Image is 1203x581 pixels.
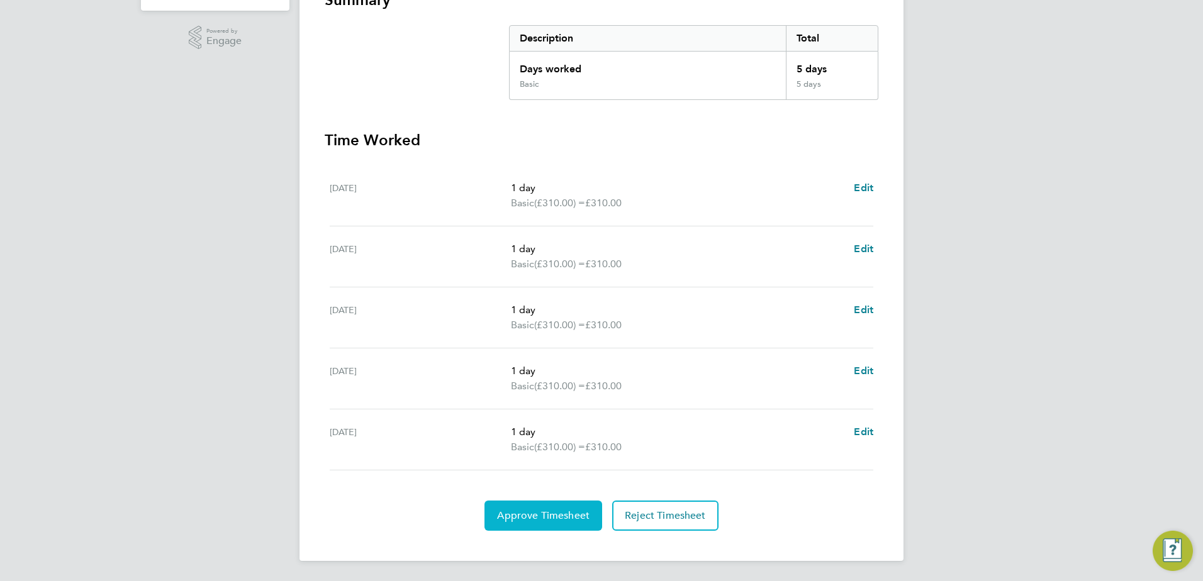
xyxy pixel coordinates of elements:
[206,26,242,36] span: Powered by
[330,424,511,455] div: [DATE]
[510,26,786,51] div: Description
[854,180,873,196] a: Edit
[330,180,511,211] div: [DATE]
[854,302,873,318] a: Edit
[534,380,585,392] span: (£310.00) =
[534,258,585,270] span: (£310.00) =
[786,52,878,79] div: 5 days
[511,440,534,455] span: Basic
[325,130,878,150] h3: Time Worked
[786,79,878,99] div: 5 days
[625,509,706,522] span: Reject Timesheet
[854,365,873,377] span: Edit
[511,424,844,440] p: 1 day
[511,180,844,196] p: 1 day
[330,302,511,333] div: [DATE]
[511,196,534,211] span: Basic
[854,363,873,379] a: Edit
[511,379,534,394] span: Basic
[1153,531,1193,571] button: Engage Resource Center
[534,197,585,209] span: (£310.00) =
[509,25,878,100] div: Summary
[511,363,844,379] p: 1 day
[511,302,844,318] p: 1 day
[585,319,622,331] span: £310.00
[206,36,242,47] span: Engage
[854,426,873,438] span: Edit
[534,441,585,453] span: (£310.00) =
[511,318,534,333] span: Basic
[786,26,878,51] div: Total
[511,257,534,272] span: Basic
[510,52,786,79] div: Days worked
[330,363,511,394] div: [DATE]
[585,197,622,209] span: £310.00
[854,241,873,257] a: Edit
[330,241,511,272] div: [DATE]
[484,501,602,531] button: Approve Timesheet
[520,79,539,89] div: Basic
[585,258,622,270] span: £310.00
[612,501,719,531] button: Reject Timesheet
[854,182,873,194] span: Edit
[854,243,873,255] span: Edit
[585,441,622,453] span: £310.00
[497,509,590,522] span: Approve Timesheet
[534,319,585,331] span: (£310.00) =
[854,304,873,316] span: Edit
[189,26,242,50] a: Powered byEngage
[511,241,844,257] p: 1 day
[585,380,622,392] span: £310.00
[854,424,873,440] a: Edit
